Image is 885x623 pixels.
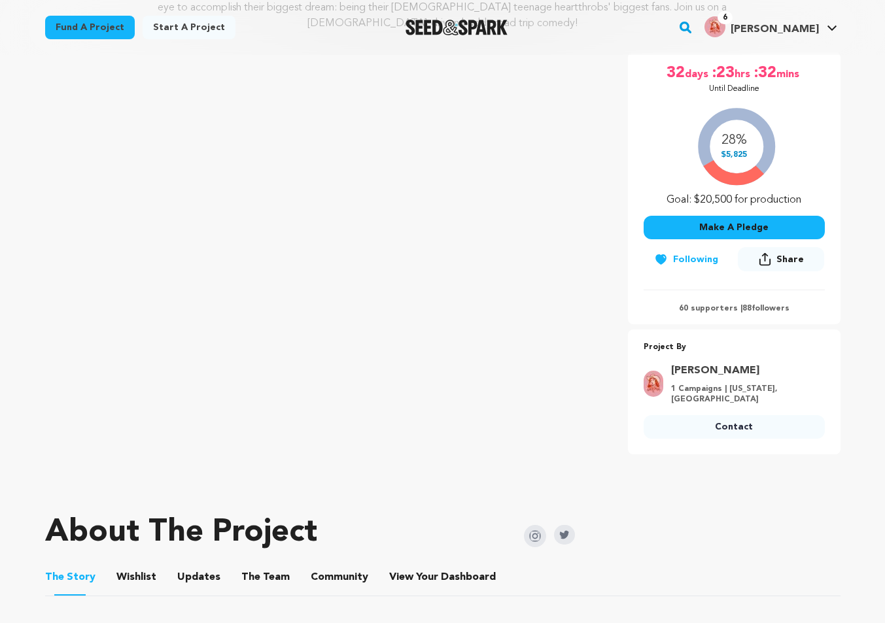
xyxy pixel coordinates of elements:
span: days [685,63,711,84]
span: Jaclyn B.'s Profile [702,14,840,41]
span: Share [738,247,824,277]
span: Dashboard [441,569,496,585]
p: Until Deadline [709,84,759,94]
span: :23 [711,63,735,84]
span: Community [311,569,368,585]
span: hrs [735,63,753,84]
p: 60 supporters | followers [644,303,825,314]
p: Project By [644,340,825,355]
a: Fund a project [45,16,135,39]
h1: About The Project [45,517,317,548]
span: Your [389,569,498,585]
button: Make A Pledge [644,216,825,239]
span: Story [45,569,95,585]
img: Seed&Spark Logo Dark Mode [406,20,508,35]
a: Start a project [143,16,235,39]
img: 0655cc4c8eef5284.jpg [644,371,663,397]
img: Seed&Spark Instagram Icon [524,525,546,547]
img: 0655cc4c8eef5284.jpg [704,16,725,37]
span: 32 [667,63,685,84]
p: 1 Campaigns | [US_STATE], [GEOGRAPHIC_DATA] [671,384,817,405]
button: Following [644,248,729,271]
a: ViewYourDashboard [389,569,498,585]
span: Updates [177,569,220,585]
span: The [241,569,260,585]
span: Wishlist [116,569,156,585]
span: The [45,569,64,585]
div: Jaclyn B.'s Profile [704,16,819,37]
a: Seed&Spark Homepage [406,20,508,35]
img: Seed&Spark Twitter Icon [554,525,575,545]
a: Contact [644,415,825,439]
span: Share [776,253,804,266]
button: Share [738,247,824,271]
span: [PERSON_NAME] [731,24,819,35]
a: Goto Jaclyn Betham profile [671,363,817,379]
span: Team [241,569,290,585]
a: Jaclyn B.'s Profile [702,14,840,37]
span: 6 [718,11,733,24]
span: :32 [753,63,776,84]
span: 88 [742,305,752,312]
span: mins [776,63,802,84]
